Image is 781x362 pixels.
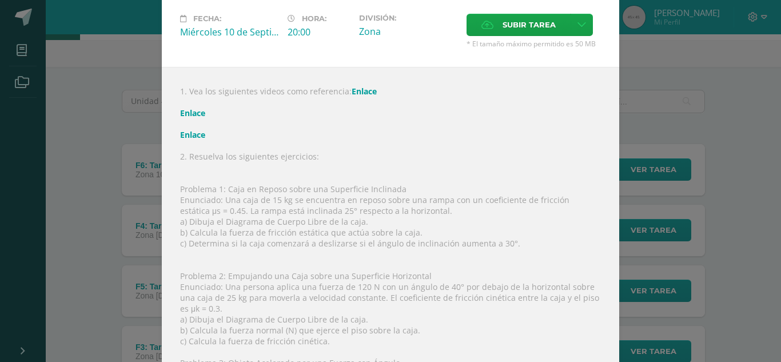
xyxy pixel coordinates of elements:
span: Subir tarea [503,14,556,35]
div: Miércoles 10 de Septiembre [180,26,278,38]
span: Fecha: [193,14,221,23]
a: Enlace [352,86,377,97]
span: Hora: [302,14,326,23]
span: * El tamaño máximo permitido es 50 MB [467,39,601,49]
a: Enlace [180,129,205,140]
div: 20:00 [288,26,350,38]
div: Zona [359,25,457,38]
a: Enlace [180,108,205,118]
label: División: [359,14,457,22]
